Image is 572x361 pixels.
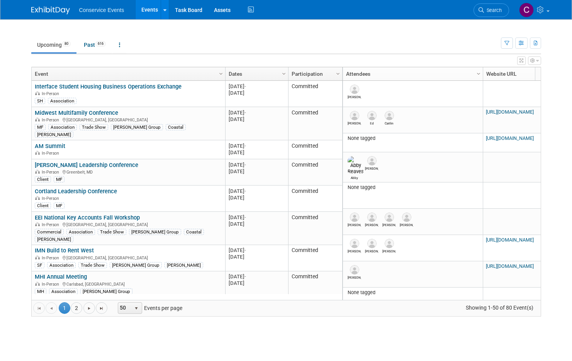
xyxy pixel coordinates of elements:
[35,281,222,287] div: Carlsbad, [GEOGRAPHIC_DATA]
[31,7,70,14] img: ExhibitDay
[95,41,106,47] span: 616
[244,143,246,149] span: -
[382,222,396,227] div: Becky Haakenson
[98,305,105,312] span: Go to the last page
[35,273,87,280] a: MHI Annual Meeting
[83,302,95,314] a: Go to the next page
[218,71,224,77] span: Column Settings
[475,71,482,77] span: Column Settings
[42,196,61,201] span: In-Person
[35,229,64,235] div: Commercial
[35,188,117,195] a: Cortland Leadership Conference
[346,184,480,191] div: None tagged
[346,67,478,80] a: Attendees
[350,111,359,120] img: Mary Lou Cabrera
[165,262,203,268] div: [PERSON_NAME]
[385,239,394,248] img: Ian Clark
[229,168,285,175] div: [DATE]
[474,3,509,17] a: Search
[79,7,124,13] span: Conservice Events
[78,37,112,52] a: Past616
[486,109,534,115] a: [URL][DOMAIN_NAME]
[78,262,107,268] div: Trade Show
[335,71,341,77] span: Column Settings
[486,263,534,269] a: [URL][DOMAIN_NAME]
[35,288,46,295] div: MH
[348,274,361,279] div: Zach Beck
[42,170,61,175] span: In-Person
[49,288,78,295] div: Association
[35,262,44,268] div: SF
[486,135,534,141] a: [URL][DOMAIN_NAME]
[62,41,71,47] span: 80
[118,303,131,313] span: 50
[35,91,40,95] img: In-Person Event
[244,247,246,253] span: -
[244,274,246,279] span: -
[350,213,359,222] img: Brandon Sisson
[348,156,364,175] img: Abby Reaves
[365,222,379,227] div: Tanya Kessel
[35,176,51,182] div: Client
[133,305,139,312] span: select
[229,90,285,96] div: [DATE]
[71,302,82,314] a: 2
[281,71,287,77] span: Column Settings
[532,67,541,79] a: Column Settings
[42,151,61,156] span: In-Person
[400,222,413,227] div: Shelby Sargent
[348,222,361,227] div: Brandon Sisson
[35,170,40,174] img: In-Person Event
[217,67,225,79] a: Column Settings
[47,262,76,268] div: Association
[35,143,65,150] a: AM Summit
[46,302,57,314] a: Go to the previous page
[166,124,186,130] div: Coastal
[346,135,480,141] div: None tagged
[365,165,379,170] div: Karen Rogers
[348,175,361,180] div: Abby Reaves
[244,110,246,116] span: -
[402,213,411,222] img: Shelby Sargent
[86,305,92,312] span: Go to the next page
[80,288,132,295] div: [PERSON_NAME] Group
[244,162,246,168] span: -
[348,248,361,253] div: Mike Heap
[229,273,285,280] div: [DATE]
[229,83,285,90] div: [DATE]
[288,271,342,298] td: Committed
[229,143,285,149] div: [DATE]
[35,117,40,121] img: In-Person Event
[33,302,45,314] a: Go to the first page
[385,111,394,120] img: Caitlin Reed
[348,120,361,125] div: Mary Lou Cabrera
[288,186,342,212] td: Committed
[382,248,396,253] div: Ian Clark
[35,254,222,261] div: [GEOGRAPHIC_DATA], [GEOGRAPHIC_DATA]
[474,67,483,79] a: Column Settings
[229,214,285,221] div: [DATE]
[244,188,246,194] span: -
[229,109,285,116] div: [DATE]
[35,255,40,259] img: In-Person Event
[229,162,285,168] div: [DATE]
[346,289,480,296] div: None tagged
[35,131,73,138] div: [PERSON_NAME]
[35,196,40,200] img: In-Person Event
[280,67,288,79] a: Column Settings
[110,262,162,268] div: [PERSON_NAME] Group
[42,282,61,287] span: In-Person
[486,237,534,243] a: [URL][DOMAIN_NAME]
[35,124,46,130] div: MF
[35,247,94,254] a: IMN Build to Rent West
[244,83,246,89] span: -
[229,247,285,254] div: [DATE]
[35,83,182,90] a: Interface Student Housing Business Operations Exchange
[42,222,61,227] span: In-Person
[35,98,45,104] div: SH
[288,140,342,159] td: Committed
[35,109,118,116] a: Midwest Multifamily Conference
[533,71,540,77] span: Column Settings
[288,212,342,245] td: Committed
[334,67,342,79] a: Column Settings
